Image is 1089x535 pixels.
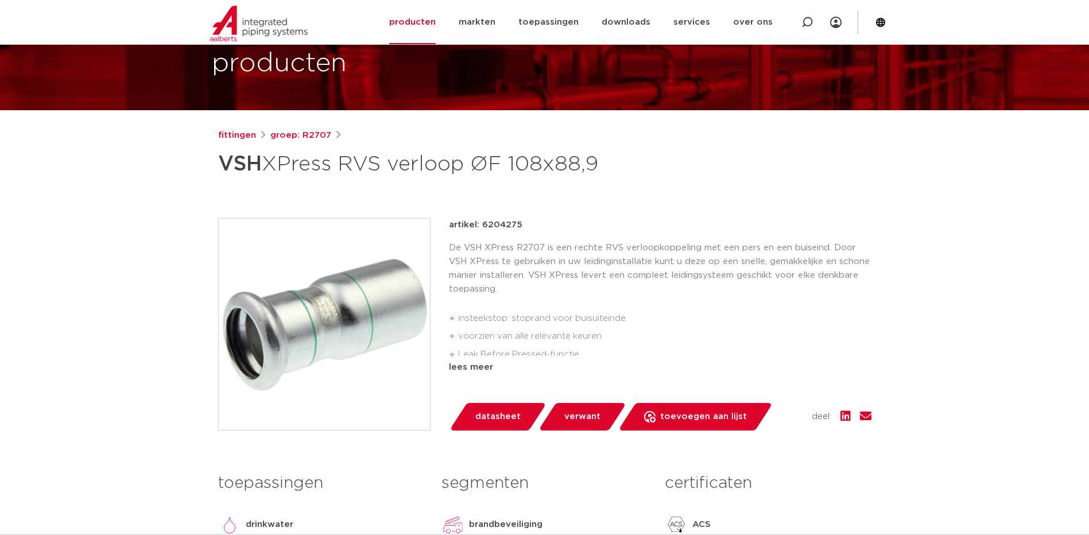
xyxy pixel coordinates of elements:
[692,518,711,532] p: ACS
[218,147,649,181] h1: XPress RVS verloop ØF 108x88,9
[449,403,547,431] a: datasheet
[212,45,347,82] h1: producten
[218,472,424,495] h3: toepassingen
[449,218,522,232] p: artikel: 6204275
[449,241,871,296] p: De VSH XPress R2707 is een rechte RVS verloopkoppeling met een pers en een buiseind. Door VSH XPr...
[458,309,871,328] li: insteekstop: stoprand voor buisuiteinde
[538,403,626,431] a: verwant
[449,360,871,374] div: lees meer
[270,129,331,142] a: groep: R2707
[469,518,542,532] p: brandbeveiliging
[218,154,262,175] strong: VSH
[564,408,600,426] span: verwant
[812,410,831,424] span: deel:
[458,327,871,346] li: voorzien van alle relevante keuren
[219,219,430,430] img: Product Image for VSH XPress RVS verloop ØF 108x88,9
[441,472,648,495] h3: segmenten
[660,408,747,426] span: toevoegen aan lijst
[665,472,871,495] h3: certificaten
[475,408,521,426] span: datasheet
[458,346,871,364] li: Leak Before Pressed-functie
[218,129,256,142] a: fittingen
[246,518,293,532] p: drinkwater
